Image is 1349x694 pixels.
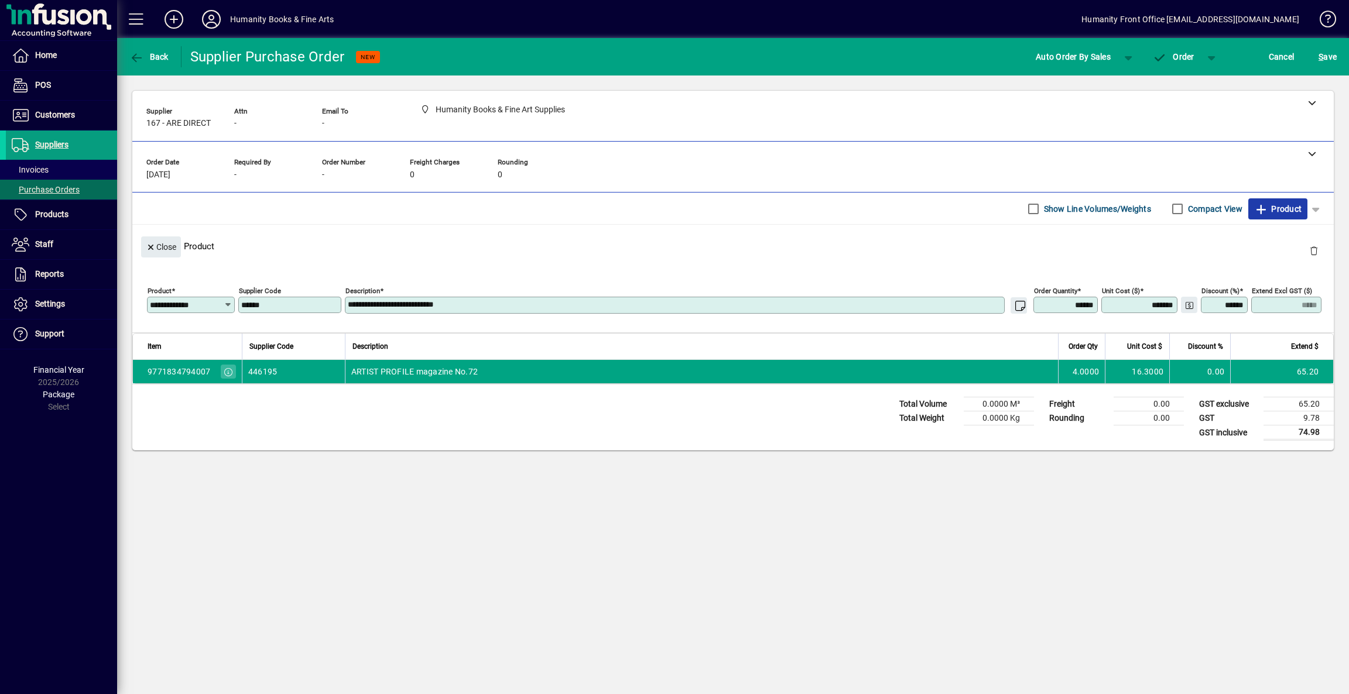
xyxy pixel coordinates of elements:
[6,71,117,100] a: POS
[1181,297,1197,313] button: Change Price Levels
[138,241,184,252] app-page-header-button: Close
[1036,47,1111,66] span: Auto Order By Sales
[35,269,64,279] span: Reports
[155,9,193,30] button: Add
[322,170,324,180] span: -
[351,366,478,377] span: ARTIST PROFILE magazine No.72
[1193,425,1264,440] td: GST inclusive
[146,170,170,180] span: [DATE]
[148,340,162,353] span: Item
[35,50,57,60] span: Home
[1030,46,1117,67] button: Auto Order By Sales
[1102,287,1140,295] mat-label: Unit Cost ($)
[352,340,388,353] span: Description
[33,365,84,375] span: Financial Year
[1114,411,1184,425] td: 0.00
[35,209,69,219] span: Products
[6,41,117,70] a: Home
[1266,46,1297,67] button: Cancel
[190,47,345,66] div: Supplier Purchase Order
[35,239,53,249] span: Staff
[1034,287,1077,295] mat-label: Order Quantity
[1127,340,1162,353] span: Unit Cost $
[35,140,69,149] span: Suppliers
[322,119,324,128] span: -
[1058,360,1105,383] td: 4.0000
[1316,46,1340,67] button: Save
[1201,287,1240,295] mat-label: Discount (%)
[1188,340,1223,353] span: Discount %
[148,366,210,377] div: 9771834794007
[1319,52,1323,61] span: S
[893,397,964,411] td: Total Volume
[148,287,172,295] mat-label: Product
[234,119,237,128] span: -
[1291,340,1319,353] span: Extend $
[35,299,65,308] span: Settings
[43,390,74,399] span: Package
[1193,397,1264,411] td: GST exclusive
[242,360,345,383] td: 446195
[1269,47,1295,66] span: Cancel
[1252,287,1312,295] mat-label: Extend excl GST ($)
[193,9,230,30] button: Profile
[141,236,181,257] button: Close
[964,411,1034,425] td: 0.0000 Kg
[126,46,172,67] button: Back
[1264,397,1334,411] td: 65.20
[410,170,415,180] span: 0
[1311,2,1334,40] a: Knowledge Base
[117,46,182,67] app-page-header-button: Back
[361,53,375,61] span: NEW
[893,411,964,425] td: Total Weight
[239,287,281,295] mat-label: Supplier Code
[1043,397,1114,411] td: Freight
[964,397,1034,411] td: 0.0000 M³
[234,170,237,180] span: -
[129,52,169,61] span: Back
[6,180,117,200] a: Purchase Orders
[1114,397,1184,411] td: 0.00
[146,238,176,257] span: Close
[1264,411,1334,425] td: 9.78
[1254,200,1302,218] span: Product
[6,101,117,130] a: Customers
[1186,203,1242,215] label: Compact View
[1300,236,1328,264] button: Delete
[345,287,380,295] mat-label: Description
[35,110,75,119] span: Customers
[1248,198,1307,219] button: Product
[146,119,211,128] span: 167 - ARE DIRECT
[1264,425,1334,440] td: 74.98
[1042,203,1151,215] label: Show Line Volumes/Weights
[249,340,293,353] span: Supplier Code
[1069,340,1098,353] span: Order Qty
[498,170,502,180] span: 0
[1193,411,1264,425] td: GST
[12,185,80,194] span: Purchase Orders
[35,80,51,90] span: POS
[6,230,117,259] a: Staff
[1081,10,1299,29] div: Humanity Front Office [EMAIL_ADDRESS][DOMAIN_NAME]
[1319,47,1337,66] span: ave
[1153,52,1194,61] span: Order
[1043,411,1114,425] td: Rounding
[6,260,117,289] a: Reports
[6,160,117,180] a: Invoices
[1105,360,1169,383] td: 16.3000
[6,200,117,229] a: Products
[1230,360,1333,383] td: 65.20
[1300,245,1328,256] app-page-header-button: Delete
[230,10,334,29] div: Humanity Books & Fine Arts
[1169,360,1230,383] td: 0.00
[12,165,49,174] span: Invoices
[1147,46,1200,67] button: Order
[6,319,117,349] a: Support
[6,290,117,319] a: Settings
[35,329,64,338] span: Support
[132,225,1334,267] div: Product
